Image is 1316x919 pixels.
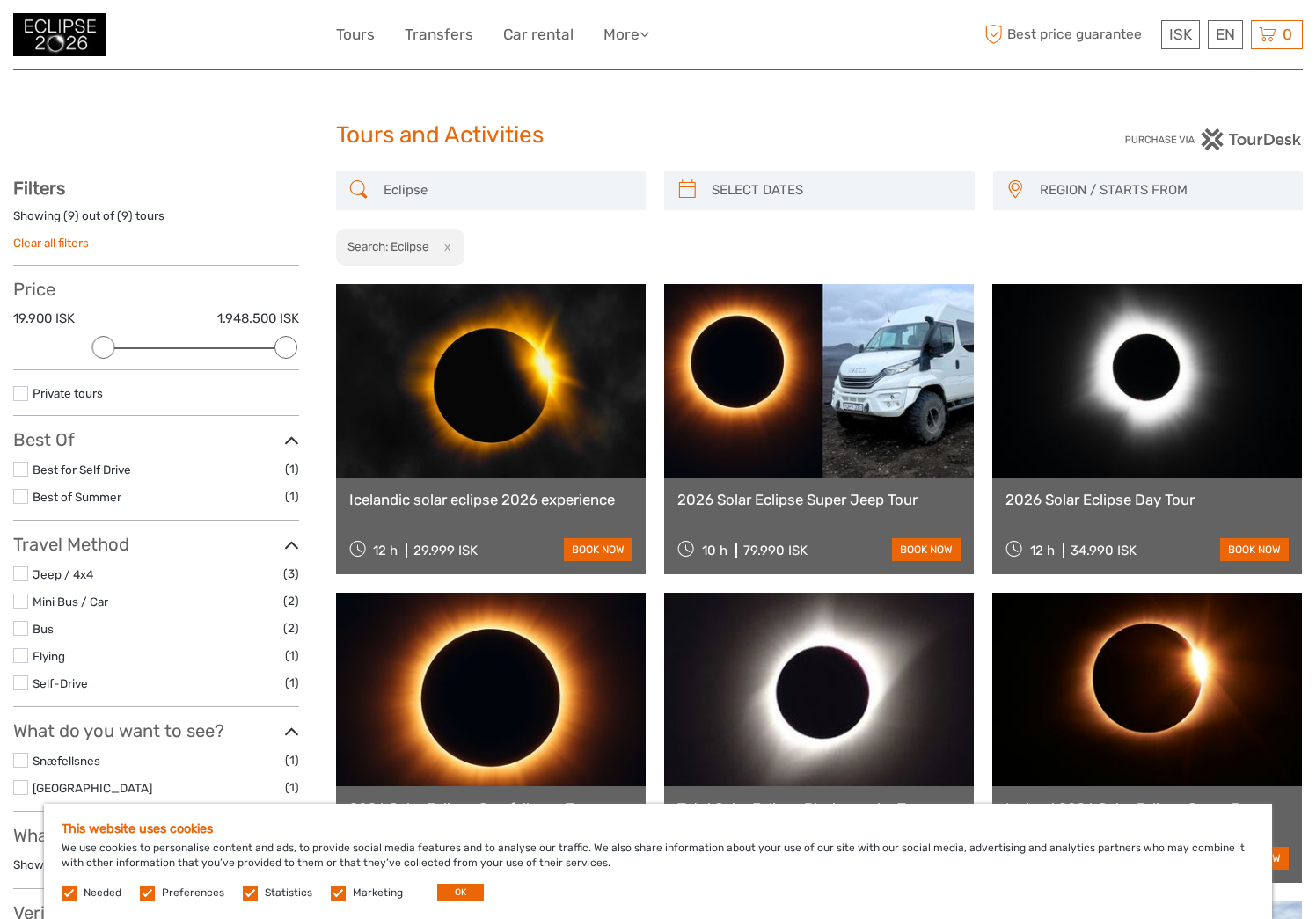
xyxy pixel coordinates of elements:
a: Best of Summer [33,490,121,504]
a: Total Solar Eclipse Photography Tour - [GEOGRAPHIC_DATA] [677,799,961,835]
a: Self-Drive [33,676,88,690]
label: 9 [121,208,128,224]
h2: Search: Eclipse [347,239,429,253]
a: Iceland 2026 Solar Eclipse Super Jeep Tour [1005,799,1289,835]
a: Snæfellsnes [33,754,100,768]
span: 10 h [702,543,727,558]
span: 12 h [373,543,398,558]
div: Showing ( ) out of ( ) tours [13,208,299,235]
a: 2026 Solar Eclipse Day Tour [1005,491,1289,508]
a: 2026 Solar Eclipse Snæfellsnes Tour [349,799,632,817]
strong: Filters [13,178,65,199]
span: (3) [283,564,299,584]
div: We use cookies to personalise content and ads, to provide social media features and to analyse ou... [44,804,1272,919]
a: Private tours [33,386,103,400]
button: OK [437,884,484,901]
a: Best for Self Drive [33,463,131,477]
span: (2) [283,591,299,611]
a: book now [1220,538,1289,561]
h5: This website uses cookies [62,821,1254,836]
a: Icelandic solar eclipse 2026 experience [349,491,632,508]
h1: Tours and Activities [336,121,981,150]
a: 2026 Solar Eclipse Super Jeep Tour [677,491,961,508]
a: Flying [33,649,65,663]
input: SELECT DATES [705,175,966,206]
a: Transfers [405,22,473,47]
a: Show all [13,857,58,872]
h3: Best Of [13,429,299,450]
span: (1) [285,750,299,770]
div: 29.999 ISK [413,543,478,558]
h3: What do you want to do? [13,825,299,846]
img: PurchaseViaTourDesk.png [1124,128,1303,150]
button: REGION / STARTS FROM [1032,176,1295,205]
div: 79.990 ISK [743,543,808,558]
span: (1) [285,777,299,798]
h3: Price [13,279,299,300]
span: (1) [285,673,299,693]
a: book now [564,538,632,561]
a: book now [892,538,961,561]
div: EN [1208,20,1243,49]
h3: Travel Method [13,534,299,555]
a: Tours [336,22,375,47]
a: Jeep / 4x4 [33,567,93,581]
div: 34.990 ISK [1071,543,1137,558]
a: [GEOGRAPHIC_DATA] [33,781,152,795]
h3: What do you want to see? [13,720,299,741]
span: ISK [1169,26,1192,43]
a: Mini Bus / Car [33,594,108,609]
span: (1) [285,486,299,507]
span: (1) [285,459,299,479]
label: 1.948.500 ISK [217,310,299,328]
img: 3312-44506bfc-dc02-416d-ac4c-c65cb0cf8db4_logo_small.jpg [13,13,106,56]
button: x [432,237,456,256]
a: Bus [33,622,54,636]
a: Clear all filters [13,236,89,250]
label: 9 [68,208,75,224]
span: (1) [285,645,299,666]
label: Statistics [265,886,312,901]
span: Best price guarantee [981,20,1158,49]
span: 12 h [1030,543,1055,558]
span: 0 [1280,26,1295,43]
label: Preferences [162,886,224,901]
label: 19.900 ISK [13,310,75,328]
label: Needed [84,886,121,901]
a: Car rental [503,22,574,47]
label: Marketing [353,886,403,901]
a: More [603,22,649,47]
input: SEARCH [377,175,638,206]
span: (2) [283,618,299,638]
